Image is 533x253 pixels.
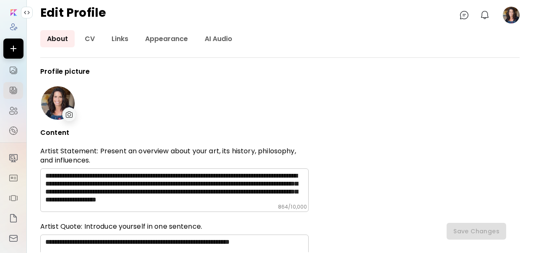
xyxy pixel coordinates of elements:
a: CV [78,30,101,47]
a: AI Audio [198,30,239,47]
a: profileUrl [3,18,23,35]
a: item [3,170,23,186]
img: item [8,233,18,243]
img: item [8,173,18,183]
img: bellIcon [480,10,490,20]
img: profileUrl [9,23,18,31]
h6: 864 / 10,000 [278,204,307,210]
a: item [3,150,23,166]
p: Content [40,129,309,137]
a: Links [105,30,135,47]
a: item [3,210,23,227]
a: Community icon [3,102,23,119]
a: completeMilestones icon [3,122,23,139]
a: Edit Profile icon [3,82,23,99]
img: Edit Profile icon [8,85,18,96]
a: item [3,190,23,207]
a: About [40,30,75,47]
img: Milestones icon [8,126,18,136]
img: item [8,193,18,203]
img: chatIcon [459,10,469,20]
h4: Edit Profile [40,7,106,23]
img: item [8,153,18,163]
h6: Artist Quote: Introduce yourself in one sentence. [40,222,309,231]
img: Manage Art icon [8,65,18,75]
img: Community icon [8,106,18,116]
p: Artist Statement: Present an overview about your art, its history, philosophy, and influences. [40,147,309,165]
button: bellIcon [478,8,492,22]
a: Appearance [138,30,195,47]
a: item [3,230,23,247]
a: Manage Art icon [3,62,23,79]
img: collapse [23,9,30,16]
p: Profile picture [40,68,309,75]
img: item [8,213,18,223]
